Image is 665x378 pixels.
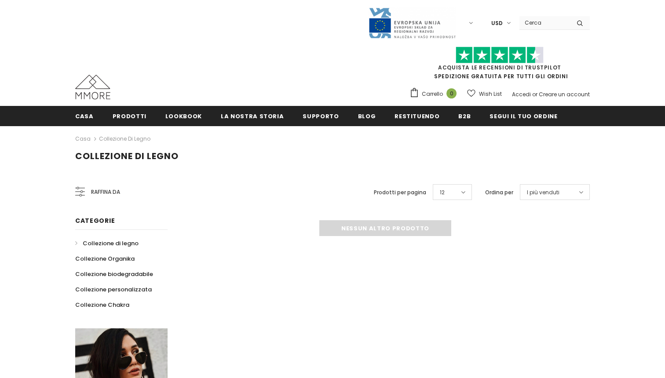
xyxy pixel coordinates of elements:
[368,7,456,39] img: Javni Razpis
[165,112,202,120] span: Lookbook
[75,216,115,225] span: Categorie
[75,150,179,162] span: Collezione di legno
[75,297,129,313] a: Collezione Chakra
[519,16,570,29] input: Search Site
[75,301,129,309] span: Collezione Chakra
[221,112,284,120] span: La nostra storia
[422,90,443,98] span: Carrello
[490,112,557,120] span: Segui il tuo ordine
[374,188,426,197] label: Prodotti per pagina
[75,236,139,251] a: Collezione di legno
[491,19,503,28] span: USD
[467,86,502,102] a: Wish List
[456,47,544,64] img: Fidati di Pilot Stars
[395,112,439,120] span: Restituendo
[458,106,471,126] a: B2B
[91,187,120,197] span: Raffina da
[75,254,135,263] span: Collezione Organika
[440,188,445,197] span: 12
[75,266,153,282] a: Collezione biodegradabile
[409,87,461,101] a: Carrello 0
[358,112,376,120] span: Blog
[165,106,202,126] a: Lookbook
[490,106,557,126] a: Segui il tuo ordine
[512,91,531,98] a: Accedi
[539,91,590,98] a: Creare un account
[83,239,139,247] span: Collezione di legno
[75,106,94,126] a: Casa
[75,112,94,120] span: Casa
[75,75,110,99] img: Casi MMORE
[303,112,339,120] span: supporto
[395,106,439,126] a: Restituendo
[75,282,152,297] a: Collezione personalizzata
[113,112,146,120] span: Prodotti
[75,251,135,266] a: Collezione Organika
[458,112,471,120] span: B2B
[479,90,502,98] span: Wish List
[532,91,537,98] span: or
[75,134,91,144] a: Casa
[75,285,152,294] span: Collezione personalizzata
[485,188,513,197] label: Ordina per
[527,188,559,197] span: I più venduti
[99,135,150,142] a: Collezione di legno
[75,270,153,278] span: Collezione biodegradabile
[368,19,456,26] a: Javni Razpis
[409,51,590,80] span: SPEDIZIONE GRATUITA PER TUTTI GLI ORDINI
[446,88,457,98] span: 0
[438,64,561,71] a: Acquista le recensioni di TrustPilot
[113,106,146,126] a: Prodotti
[221,106,284,126] a: La nostra storia
[303,106,339,126] a: supporto
[358,106,376,126] a: Blog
